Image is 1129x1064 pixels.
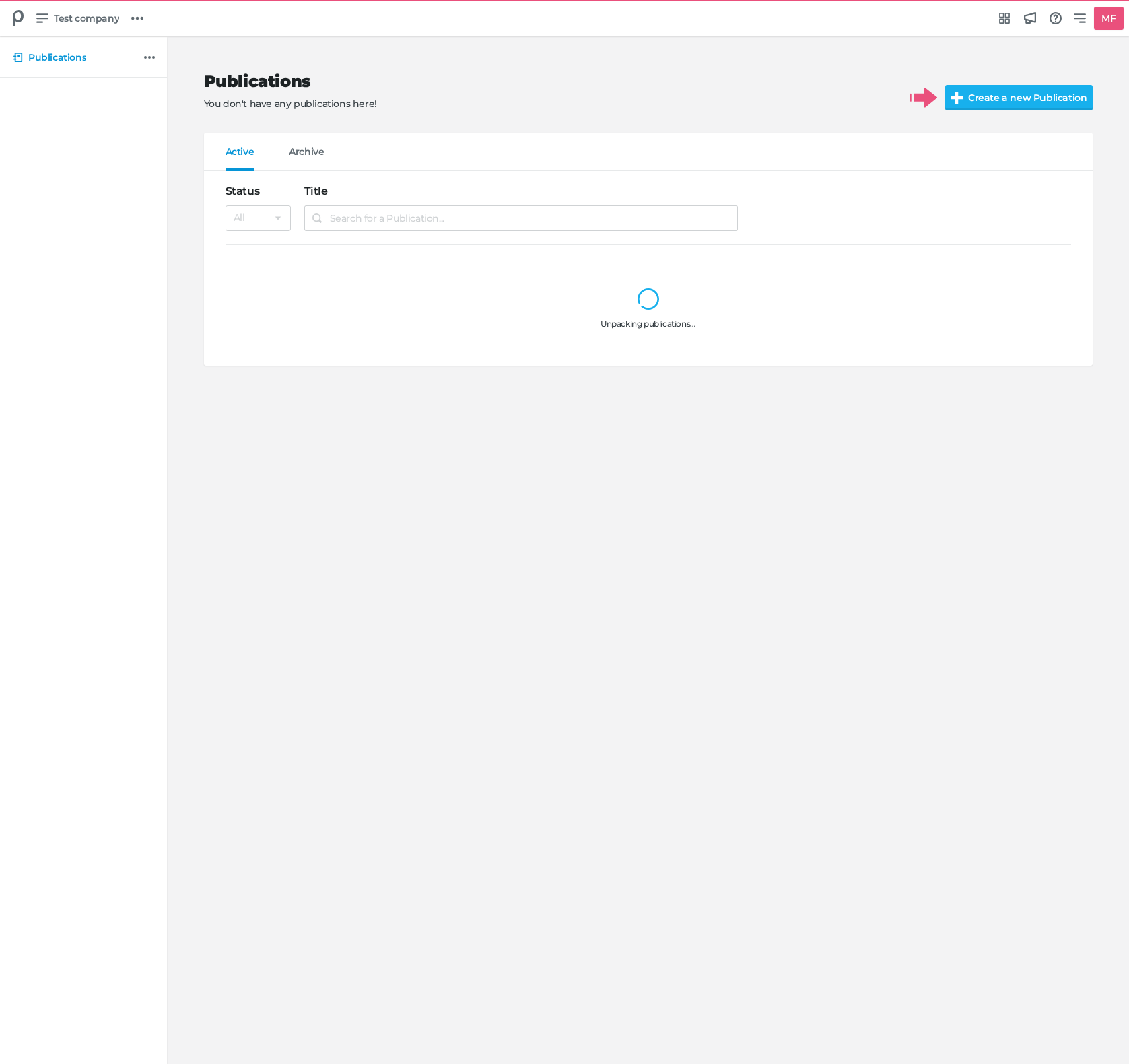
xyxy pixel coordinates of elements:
[304,185,738,197] h4: Title
[28,52,86,63] h5: Publications
[204,72,889,92] h2: Publications
[8,45,140,69] a: Publications
[5,5,31,31] div: Test company
[226,185,291,197] h4: Status
[289,146,324,171] a: Archive
[141,49,158,65] a: Additional actions...
[304,205,738,231] input: Search for a Publication...
[1096,7,1121,30] h5: MF
[204,97,889,111] p: You don't have any publications here!
[945,85,1122,110] input: Create a new Publication
[993,7,1016,30] a: Integrations Hub
[945,85,1092,110] label: Create a new Publication
[226,146,254,171] a: Active
[54,11,119,26] span: Test company
[247,318,1050,330] p: Unpacking publications…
